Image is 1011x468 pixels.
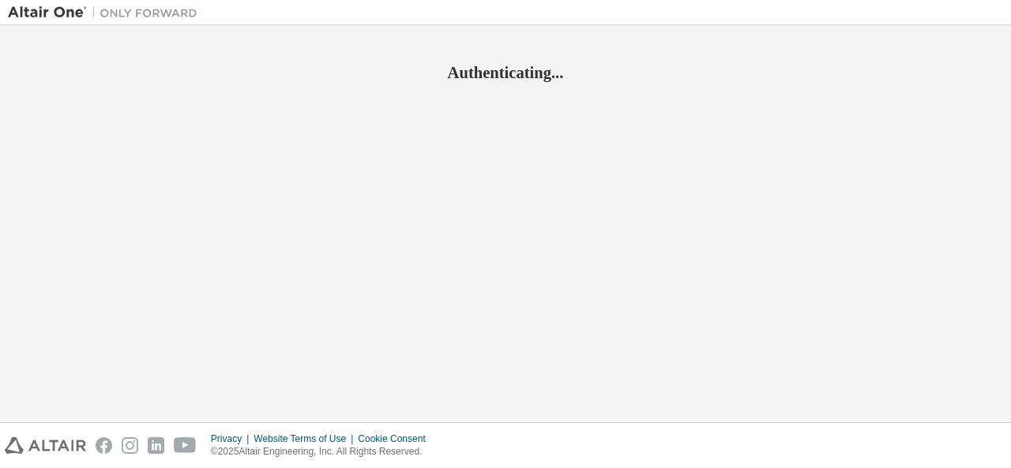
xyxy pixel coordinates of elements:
img: linkedin.svg [148,437,164,454]
div: Cookie Consent [358,432,434,445]
img: altair_logo.svg [5,437,86,454]
img: Altair One [8,5,205,21]
img: instagram.svg [122,437,138,454]
h2: Authenticating... [8,62,1003,83]
img: youtube.svg [174,437,197,454]
img: facebook.svg [96,437,112,454]
p: © 2025 Altair Engineering, Inc. All Rights Reserved. [211,445,435,459]
div: Website Terms of Use [254,432,358,445]
div: Privacy [211,432,254,445]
